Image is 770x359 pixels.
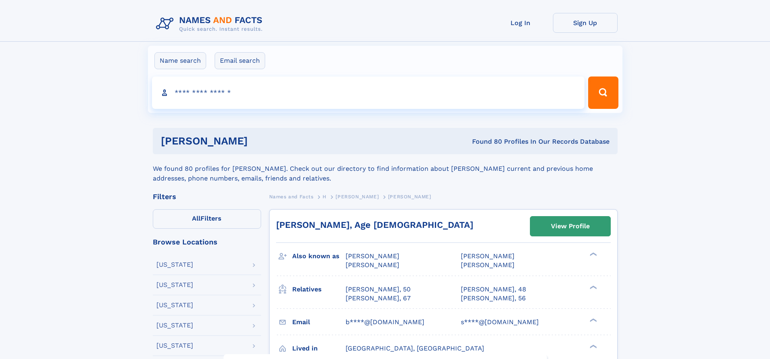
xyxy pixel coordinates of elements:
[346,344,484,352] span: [GEOGRAPHIC_DATA], [GEOGRAPHIC_DATA]
[588,317,597,323] div: ❯
[461,294,526,303] a: [PERSON_NAME], 56
[153,238,261,246] div: Browse Locations
[152,76,585,109] input: search input
[153,193,261,200] div: Filters
[461,252,515,260] span: [PERSON_NAME]
[335,194,379,200] span: [PERSON_NAME]
[276,220,473,230] a: [PERSON_NAME], Age [DEMOGRAPHIC_DATA]
[346,261,399,269] span: [PERSON_NAME]
[461,261,515,269] span: [PERSON_NAME]
[461,285,526,294] a: [PERSON_NAME], 48
[156,261,193,268] div: [US_STATE]
[192,215,200,222] span: All
[292,283,346,296] h3: Relatives
[154,52,206,69] label: Name search
[588,76,618,109] button: Search Button
[530,217,610,236] a: View Profile
[292,315,346,329] h3: Email
[346,252,399,260] span: [PERSON_NAME]
[360,137,610,146] div: Found 80 Profiles In Our Records Database
[346,294,411,303] a: [PERSON_NAME], 67
[323,194,327,200] span: H
[153,13,269,35] img: Logo Names and Facts
[153,209,261,229] label: Filters
[156,322,193,329] div: [US_STATE]
[346,285,411,294] a: [PERSON_NAME], 50
[488,13,553,33] a: Log In
[551,217,590,236] div: View Profile
[156,282,193,288] div: [US_STATE]
[588,252,597,257] div: ❯
[161,136,360,146] h1: [PERSON_NAME]
[388,194,431,200] span: [PERSON_NAME]
[153,154,618,183] div: We found 80 profiles for [PERSON_NAME]. Check out our directory to find information about [PERSON...
[156,302,193,308] div: [US_STATE]
[588,344,597,349] div: ❯
[335,191,379,202] a: [PERSON_NAME]
[215,52,265,69] label: Email search
[553,13,618,33] a: Sign Up
[323,191,327,202] a: H
[156,342,193,349] div: [US_STATE]
[588,285,597,290] div: ❯
[292,249,346,263] h3: Also known as
[292,342,346,355] h3: Lived in
[269,191,314,202] a: Names and Facts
